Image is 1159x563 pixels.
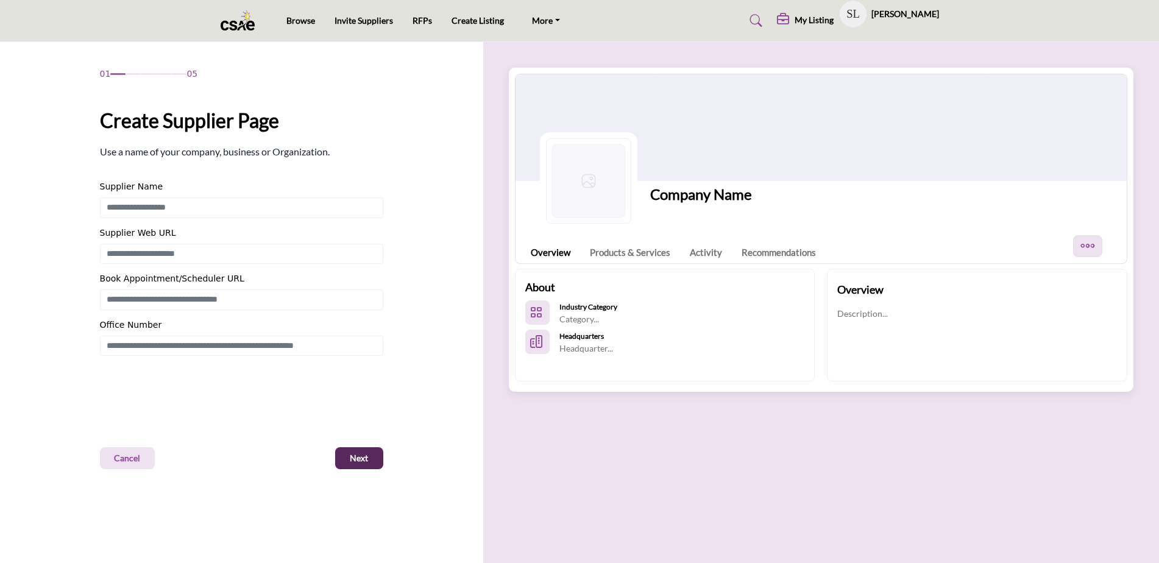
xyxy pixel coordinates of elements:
[100,144,330,159] p: Use a name of your company, business or Organization.
[100,272,244,285] label: Book Appointment/Scheduler URL
[100,227,176,239] label: Supplier Web URL
[795,15,834,26] h5: My Listing
[100,447,155,469] button: Cancel
[738,11,770,30] a: Search
[837,281,884,298] h2: Overview
[837,308,888,320] p: Description...
[525,300,550,325] button: Categories List
[100,106,279,135] h1: Create Supplier Page
[100,319,162,331] label: Office Number
[690,246,722,260] a: Activity
[100,336,383,356] input: Enter Office Number Include country code e.g. +1.987.654.3210
[100,197,383,218] input: Enter Supplier Name
[525,330,550,354] button: HeadQuarters
[516,74,1127,181] img: Cover Image
[742,246,816,260] a: Recommendations
[335,15,393,26] a: Invite Suppliers
[335,447,383,469] button: Next
[350,452,368,464] span: Next
[777,13,834,28] div: My Listing
[559,342,613,355] p: Headquarter...
[114,452,140,464] span: Cancel
[100,68,111,80] span: 01
[100,244,383,264] input: Enter Supplier Web URL
[559,302,617,311] b: Industry Category
[546,138,631,224] img: Logo
[840,1,867,27] button: Show hide supplier dropdown
[452,15,504,26] a: Create Listing
[186,68,197,80] span: 05
[559,331,604,341] b: Headquarters
[523,12,569,29] a: More
[286,15,315,26] a: Browse
[100,289,383,310] input: Enter Book Appointment/Scheduler URL
[100,180,163,193] label: Supplier Name
[1073,235,1102,257] button: More Options
[221,10,261,30] img: site Logo
[525,279,555,296] h2: About
[650,183,752,205] h1: Company Name
[559,313,617,325] p: Category...
[413,15,432,26] a: RFPs
[871,8,939,20] h5: [PERSON_NAME]
[531,246,570,260] a: Overview
[590,246,670,260] a: Products & Services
